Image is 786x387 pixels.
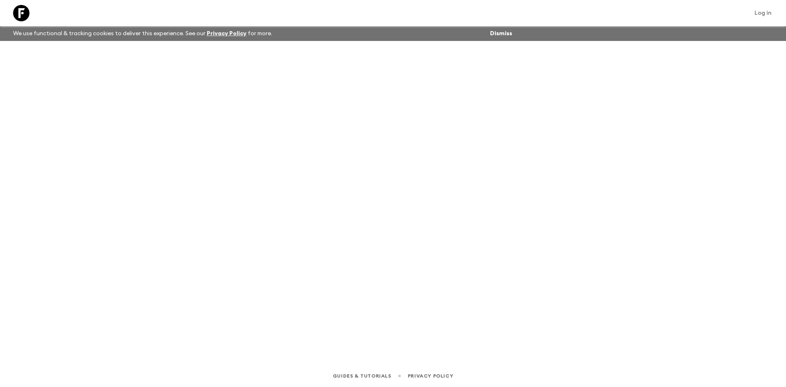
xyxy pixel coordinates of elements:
button: Dismiss [488,28,514,39]
p: We use functional & tracking cookies to deliver this experience. See our for more. [10,26,276,41]
a: Privacy Policy [408,371,453,380]
a: Log in [750,7,776,19]
a: Privacy Policy [207,31,246,36]
a: Guides & Tutorials [333,371,391,380]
